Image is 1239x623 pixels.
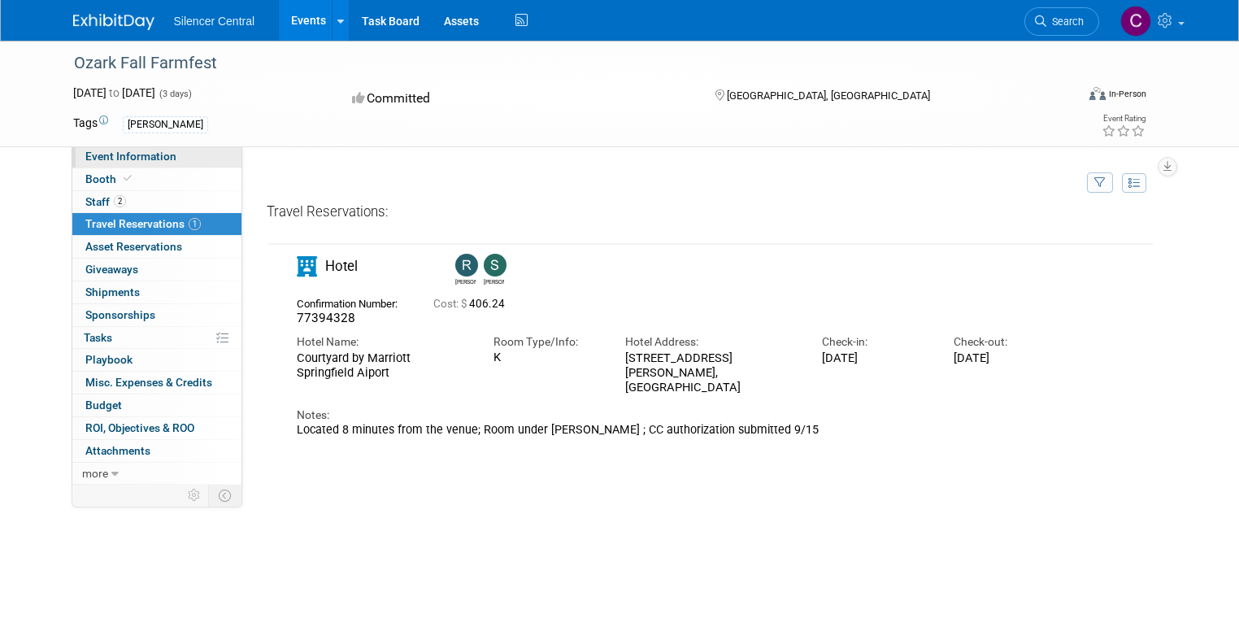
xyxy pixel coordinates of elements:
span: to [107,86,122,99]
a: Giveaways [72,259,241,281]
a: ROI, Objectives & ROO [72,417,241,439]
span: (3 days) [158,89,192,99]
span: 77394328 [297,311,355,325]
img: ExhibitDay [73,14,154,30]
span: Playbook [85,353,133,366]
a: Attachments [72,440,241,462]
div: Event Rating [1102,115,1146,123]
div: [DATE] [822,351,929,365]
img: Format-Inperson.png [1089,87,1106,100]
span: more [82,467,108,480]
div: Confirmation Number: [297,293,409,311]
td: Tags [73,115,108,133]
a: Booth [72,168,241,190]
span: Giveaways [85,263,138,276]
span: Cost: $ [433,298,469,310]
span: 406.24 [433,298,511,310]
span: 1 [189,218,201,230]
div: Hotel Address: [625,334,798,350]
a: Misc. Expenses & Credits [72,372,241,394]
a: Staff2 [72,191,241,213]
span: Asset Reservations [85,240,182,253]
td: Personalize Event Tab Strip [180,485,209,506]
div: Room Type/Info: [493,334,601,350]
a: Tasks [72,327,241,349]
i: Hotel [297,256,317,277]
a: Playbook [72,349,241,371]
div: Travel Reservations: [267,203,1154,228]
i: Filter by Traveler [1094,178,1106,189]
div: Check-out: [954,334,1061,350]
div: Committed [347,85,689,113]
a: Search [1024,7,1099,36]
span: Budget [85,399,122,412]
div: Located 8 minutes from the venue; Room under [PERSON_NAME] ; CC authorization submitted 9/15 [297,423,1061,438]
span: Booth [85,172,135,185]
td: Toggle Event Tabs [208,485,241,506]
a: Sponsorships [72,304,241,326]
div: Event Format [988,85,1146,109]
div: [STREET_ADDRESS][PERSON_NAME], [GEOGRAPHIC_DATA] [625,351,798,395]
span: Tasks [84,331,112,344]
a: more [72,463,241,485]
div: Ozark Fall Farmfest [68,49,1055,78]
span: Event Information [85,150,176,163]
a: Budget [72,394,241,416]
span: 2 [114,195,126,207]
div: Notes: [297,407,1061,423]
div: K [493,351,601,365]
div: [DATE] [954,351,1061,365]
div: In-Person [1108,88,1146,100]
span: Hotel [325,258,358,274]
span: Staff [85,195,126,208]
div: Hotel Name: [297,334,469,350]
span: Search [1046,15,1084,28]
span: [GEOGRAPHIC_DATA], [GEOGRAPHIC_DATA] [727,89,930,102]
span: Shipments [85,285,140,298]
img: Carin Froehlich [1120,6,1151,37]
img: Sarah Young [484,254,506,277]
img: Rob Young [455,254,478,277]
div: Sarah Young [484,277,504,286]
i: Booth reservation complete [124,174,132,183]
span: Misc. Expenses & Credits [85,376,212,389]
span: Attachments [85,444,150,457]
div: Check-in: [822,334,929,350]
a: Event Information [72,146,241,168]
a: Asset Reservations [72,236,241,258]
a: Travel Reservations1 [72,213,241,235]
div: Rob Young [455,277,476,286]
span: [DATE] [DATE] [73,86,155,99]
span: Travel Reservations [85,217,201,230]
span: Silencer Central [174,15,255,28]
div: [PERSON_NAME] [123,116,208,133]
div: Courtyard by Marriott Springfield Aiport [297,351,469,381]
div: Sarah Young [480,254,508,286]
a: Shipments [72,281,241,303]
span: ROI, Objectives & ROO [85,421,194,434]
div: Rob Young [451,254,480,286]
span: Sponsorships [85,308,155,321]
